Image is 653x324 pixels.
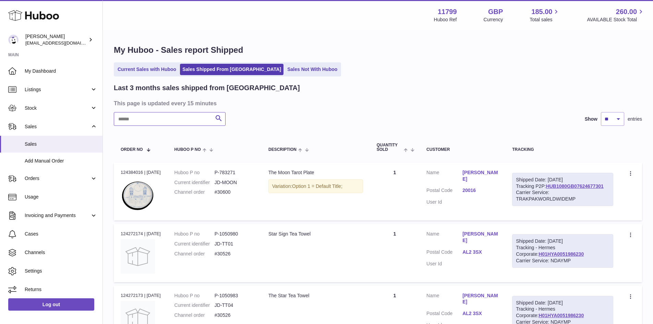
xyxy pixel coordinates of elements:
span: Usage [25,194,97,200]
div: The Star Tea Towel [268,292,363,299]
dd: #30526 [215,312,255,319]
div: Tracking [512,147,613,152]
a: H01HYA0051986230 [539,313,584,318]
span: Returns [25,286,97,293]
span: Channels [25,249,97,256]
dt: User Id [426,261,462,267]
div: Customer [426,147,498,152]
h1: My Huboo - Sales report Shipped [114,45,642,56]
span: Description [268,147,297,152]
span: Option 1 = Default Title; [292,183,342,189]
span: Cases [25,231,97,237]
dt: User Id [426,199,462,205]
span: Stock [25,105,90,111]
label: Show [585,116,597,122]
div: 124384016 | [DATE] [121,169,161,176]
dt: Channel order [174,312,215,319]
dt: Postal Code [426,310,462,319]
td: 1 [370,163,420,220]
span: 260.00 [616,7,637,16]
dt: Postal Code [426,249,462,257]
span: AVAILABLE Stock Total [587,16,645,23]
div: Shipped Date: [DATE] [516,300,609,306]
div: Variation: [268,179,363,193]
td: 1 [370,224,420,282]
span: My Dashboard [25,68,97,74]
div: Carrier Service: TRAKPAKWORLDWIDEMP [516,189,609,202]
a: Log out [8,298,94,311]
div: Huboo Ref [434,16,457,23]
span: Sales [25,123,90,130]
a: H01HYA0051986230 [539,251,584,257]
span: Order No [121,147,143,152]
a: HUB1080GB07624677301 [546,183,604,189]
a: [PERSON_NAME] [462,292,498,305]
strong: GBP [488,7,503,16]
a: 20016 [462,187,498,194]
dd: P-1050980 [215,231,255,237]
a: AL2 3SX [462,310,498,317]
div: Shipped Date: [DATE] [516,177,609,183]
span: Quantity Sold [377,143,402,152]
span: Listings [25,86,90,93]
a: Sales Not With Huboo [285,64,340,75]
a: 185.00 Total sales [530,7,560,23]
div: Carrier Service: NDAYMP [516,257,609,264]
dt: Current identifier [174,179,215,186]
a: Sales Shipped From [GEOGRAPHIC_DATA] [180,64,283,75]
dt: Current identifier [174,302,215,309]
h2: Last 3 months sales shipped from [GEOGRAPHIC_DATA] [114,83,300,93]
dd: P-1050983 [215,292,255,299]
span: entries [628,116,642,122]
dt: Huboo P no [174,292,215,299]
img: 117991701343271.png [121,178,155,212]
dd: JD-TT01 [215,241,255,247]
span: Add Manual Order [25,158,97,164]
span: Total sales [530,16,560,23]
dd: #30600 [215,189,255,195]
dt: Channel order [174,251,215,257]
dt: Postal Code [426,187,462,195]
dt: Current identifier [174,241,215,247]
span: Invoicing and Payments [25,212,90,219]
dd: JD-TT04 [215,302,255,309]
div: 124272173 | [DATE] [121,292,161,299]
span: [EMAIL_ADDRESS][DOMAIN_NAME] [25,40,101,46]
div: The Moon Tarot Plate [268,169,363,176]
div: Shipped Date: [DATE] [516,238,609,244]
img: no-photo.jpg [121,239,155,274]
a: Current Sales with Huboo [115,64,179,75]
dd: #30526 [215,251,255,257]
div: Star Sign Tea Towel [268,231,363,237]
dt: Name [426,169,462,184]
a: 260.00 AVAILABLE Stock Total [587,7,645,23]
dt: Huboo P no [174,231,215,237]
span: Huboo P no [174,147,201,152]
div: [PERSON_NAME] [25,33,87,46]
img: internalAdmin-11799@internal.huboo.com [8,35,19,45]
dt: Channel order [174,189,215,195]
h3: This page is updated every 15 minutes [114,99,640,107]
dt: Name [426,231,462,245]
dt: Huboo P no [174,169,215,176]
dt: Name [426,292,462,307]
div: Tracking - Hermes Corporate: [512,234,613,268]
a: [PERSON_NAME] [462,231,498,244]
a: AL2 3SX [462,249,498,255]
dd: P-783271 [215,169,255,176]
dd: JD-MOON [215,179,255,186]
div: 124272174 | [DATE] [121,231,161,237]
div: Currency [484,16,503,23]
span: Orders [25,175,90,182]
span: 185.00 [531,7,552,16]
strong: 11799 [438,7,457,16]
div: Tracking P2P: [512,173,613,206]
span: Sales [25,141,97,147]
a: [PERSON_NAME] [462,169,498,182]
span: Settings [25,268,97,274]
